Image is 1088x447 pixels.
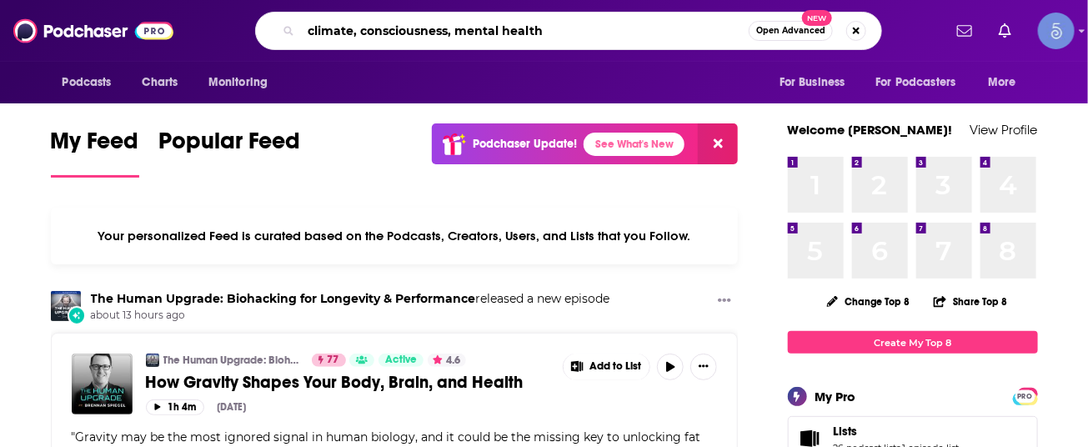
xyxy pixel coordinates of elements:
[933,285,1008,318] button: Share Top 8
[788,122,953,138] a: Welcome [PERSON_NAME]!
[1015,390,1035,403] span: PRO
[146,372,551,393] a: How Gravity Shapes Your Body, Brain, and Health
[379,354,424,367] a: Active
[159,127,301,165] span: Popular Feed
[51,208,739,264] div: Your personalized Feed is curated based on the Podcasts, Creators, Users, and Lists that you Follow.
[834,424,858,439] span: Lists
[51,291,81,321] img: The Human Upgrade: Biohacking for Longevity & Performance
[218,401,247,413] div: [DATE]
[132,67,188,98] a: Charts
[876,71,956,94] span: For Podcasters
[1038,13,1075,49] span: Logged in as Spiral5-G1
[146,399,204,415] button: 1h 4m
[690,354,717,380] button: Show More Button
[749,21,833,41] button: Open AdvancedNew
[788,331,1038,354] a: Create My Top 8
[208,71,268,94] span: Monitoring
[1015,389,1035,402] a: PRO
[970,122,1038,138] a: View Profile
[473,137,577,151] p: Podchaser Update!
[1038,13,1075,49] img: User Profile
[197,67,289,98] button: open menu
[584,133,684,156] a: See What's New
[163,354,301,367] a: The Human Upgrade: Biohacking for Longevity & Performance
[802,10,832,26] span: New
[815,389,856,404] div: My Pro
[834,424,960,439] a: Lists
[428,354,466,367] button: 4.6
[51,127,139,165] span: My Feed
[385,352,417,369] span: Active
[976,67,1037,98] button: open menu
[146,354,159,367] img: The Human Upgrade: Biohacking for Longevity & Performance
[13,15,173,47] img: Podchaser - Follow, Share and Rate Podcasts
[711,291,738,312] button: Show More Button
[988,71,1016,94] span: More
[51,127,139,178] a: My Feed
[91,291,610,307] h3: released a new episode
[780,71,845,94] span: For Business
[768,67,866,98] button: open menu
[51,67,133,98] button: open menu
[1038,13,1075,49] button: Show profile menu
[865,67,980,98] button: open menu
[146,372,524,393] span: How Gravity Shapes Your Body, Brain, and Health
[91,291,476,306] a: The Human Upgrade: Biohacking for Longevity & Performance
[68,306,86,324] div: New Episode
[590,360,642,373] span: Add to List
[817,291,920,312] button: Change Top 8
[564,354,650,380] button: Show More Button
[159,127,301,178] a: Popular Feed
[756,27,825,35] span: Open Advanced
[255,12,882,50] div: Search podcasts, credits, & more...
[992,17,1018,45] a: Show notifications dropdown
[950,17,979,45] a: Show notifications dropdown
[91,309,610,323] span: about 13 hours ago
[143,71,178,94] span: Charts
[328,352,339,369] span: 77
[72,354,133,414] img: How Gravity Shapes Your Body, Brain, and Health
[301,18,749,44] input: Search podcasts, credits, & more...
[312,354,346,367] a: 77
[63,71,112,94] span: Podcasts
